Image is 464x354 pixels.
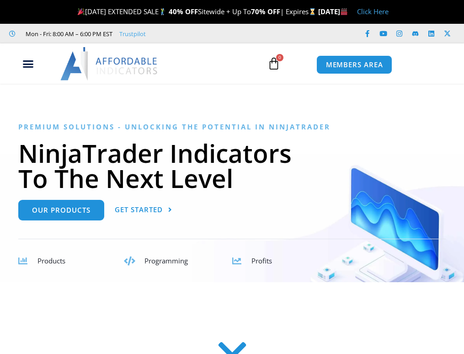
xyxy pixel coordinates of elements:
img: 🎉 [78,8,85,15]
span: Our Products [32,207,91,214]
span: Profits [251,256,272,265]
a: MEMBERS AREA [316,55,393,74]
a: Trustpilot [119,28,146,39]
a: Click Here [357,7,389,16]
span: Products [37,256,65,265]
span: Programming [144,256,188,265]
strong: 70% OFF [251,7,280,16]
span: MEMBERS AREA [326,61,383,68]
img: LogoAI | Affordable Indicators – NinjaTrader [60,47,159,80]
strong: [DATE] [318,7,348,16]
div: Menu Toggle [5,55,51,73]
strong: 40% OFF [169,7,198,16]
img: 🏌️‍♂️ [159,8,166,15]
a: 0 [254,50,294,77]
a: Our Products [18,200,104,220]
span: Get Started [115,206,163,213]
span: 0 [276,54,283,61]
span: [DATE] EXTENDED SALE Sitewide + Up To | Expires [75,7,318,16]
a: Get Started [115,200,172,220]
h1: NinjaTrader Indicators To The Next Level [18,140,446,191]
img: 🏭 [341,8,347,15]
img: ⌛ [309,8,316,15]
span: Mon - Fri: 8:00 AM – 6:00 PM EST [23,28,112,39]
h6: Premium Solutions - Unlocking the Potential in NinjaTrader [18,123,446,131]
